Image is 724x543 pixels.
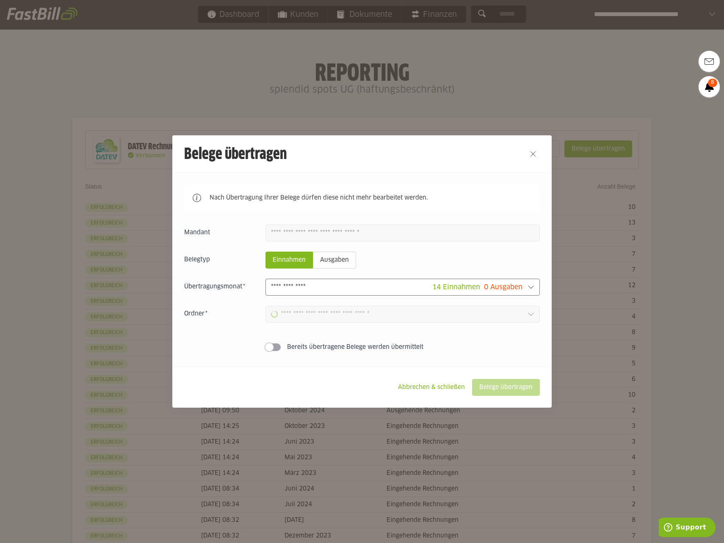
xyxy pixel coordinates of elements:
[432,284,480,291] span: 14 Einnahmen
[659,518,716,539] iframe: Öffnet ein Widget, in dem Sie weitere Informationen finden
[391,379,472,396] sl-button: Abbrechen & schließen
[472,379,540,396] sl-button: Belege übertragen
[708,79,717,87] span: 8
[313,252,356,269] sl-radio-button: Ausgaben
[484,284,522,291] span: 0 Ausgaben
[699,76,720,97] a: 8
[184,343,540,351] sl-switch: Bereits übertragene Belege werden übermittelt
[265,252,313,269] sl-radio-button: Einnahmen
